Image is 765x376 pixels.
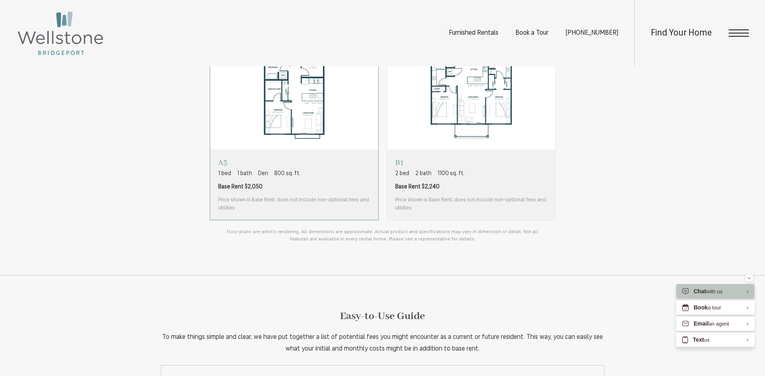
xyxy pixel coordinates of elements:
button: Open Menu [729,29,749,37]
span: 1 bath [237,169,252,178]
p: B1 [395,158,547,168]
span: [PHONE_NUMBER] [565,30,618,36]
a: Furnished Rentals [449,30,498,36]
a: View floorplan A3 [210,44,379,221]
span: 2 bed [395,169,409,178]
span: Price shown is Base Rent, does not include non-optional fees and utilities. [395,196,547,212]
span: 1100 sq. ft. [438,169,465,178]
img: A3 - 1 bedroom floorplan layout with 1 bathroom and 800 square feet [210,44,378,150]
img: B1 - 2 bedroom floorplan layout with 2 bathrooms and 1100 square feet [387,44,555,150]
span: Den [258,169,268,178]
span: Base Rent $2,240 [395,183,440,191]
p: Floor plans are artist's rendering. All dimensions are approximate. Actual product and specificat... [221,228,544,243]
img: Wellstone [16,10,105,56]
a: Book a Tour [515,30,548,36]
a: Find Your Home [651,29,712,38]
p: To make things simple and clear, we have put together a list of potential fees you might encounte... [161,332,604,355]
span: Base Rent $2,050 [218,183,263,191]
h5: Easy-to-Use Guide [161,308,604,325]
a: View floorplan B1 [387,44,556,221]
span: 1 bed [218,169,231,178]
span: 800 sq. ft. [274,169,300,178]
a: Call us at (253) 400-3144 [565,30,618,36]
p: A3 [218,158,370,168]
span: Price shown is Base Rent, does not include non-optional fees and utilities. [218,196,370,212]
span: 2 bath [415,169,431,178]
